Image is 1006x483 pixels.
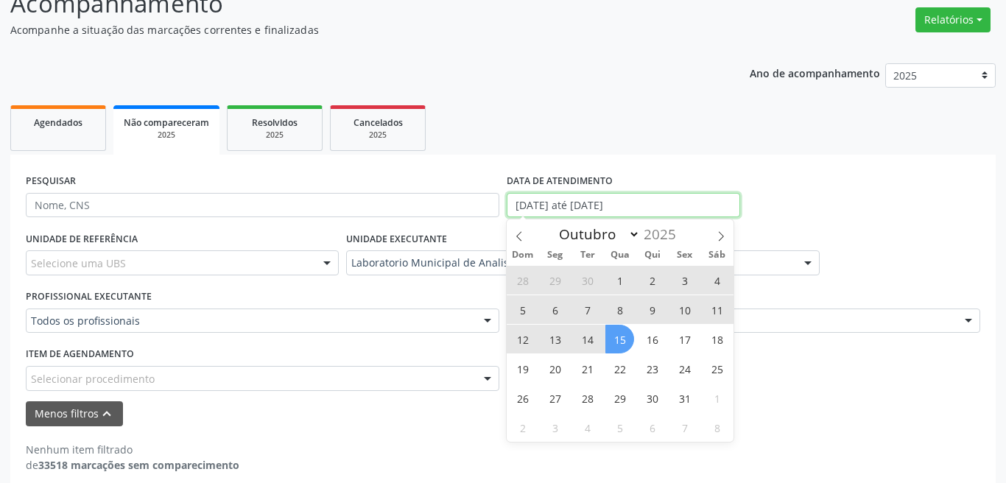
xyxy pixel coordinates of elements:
span: Outubro 29, 2025 [605,384,634,412]
div: 2025 [124,130,209,141]
span: Selecione uma UBS [31,255,126,271]
span: Outubro 13, 2025 [541,325,569,353]
span: Dom [507,250,539,260]
span: Qua [604,250,636,260]
span: Outubro 6, 2025 [541,295,569,324]
span: Outubro 7, 2025 [573,295,602,324]
span: Outubro 5, 2025 [508,295,537,324]
span: Outubro 24, 2025 [670,354,699,383]
span: Outubro 21, 2025 [573,354,602,383]
span: Setembro 30, 2025 [573,266,602,295]
span: Outubro 16, 2025 [638,325,666,353]
span: Outubro 3, 2025 [670,266,699,295]
span: Selecionar procedimento [31,371,155,387]
span: Todos os profissionais [31,314,469,328]
p: Acompanhe a situação das marcações correntes e finalizadas [10,22,700,38]
div: de [26,457,239,473]
span: Outubro 22, 2025 [605,354,634,383]
input: Selecione um intervalo [507,193,740,218]
span: Outubro 12, 2025 [508,325,537,353]
span: Novembro 7, 2025 [670,413,699,442]
i: keyboard_arrow_up [99,406,115,422]
span: Outubro 1, 2025 [605,266,634,295]
div: 2025 [341,130,415,141]
span: Outubro 25, 2025 [703,354,731,383]
span: Outubro 20, 2025 [541,354,569,383]
span: Resolvidos [252,116,298,129]
span: Novembro 8, 2025 [703,413,731,442]
span: Não compareceram [124,116,209,129]
span: Outubro 4, 2025 [703,266,731,295]
span: Seg [539,250,571,260]
p: Ano de acompanhamento [750,63,880,82]
span: Laboratorio Municipal de Analises Clinicas [351,255,789,270]
div: Nenhum item filtrado [26,442,239,457]
span: Cancelados [353,116,403,129]
span: Outubro 17, 2025 [670,325,699,353]
div: 2025 [238,130,312,141]
span: Novembro 2, 2025 [508,413,537,442]
span: Outubro 28, 2025 [573,384,602,412]
label: UNIDADE EXECUTANTE [346,228,447,250]
strong: 33518 marcações sem comparecimento [38,458,239,472]
button: Menos filtroskeyboard_arrow_up [26,401,123,427]
span: Novembro 6, 2025 [638,413,666,442]
input: Nome, CNS [26,193,499,218]
span: Outubro 14, 2025 [573,325,602,353]
span: Outubro 9, 2025 [638,295,666,324]
span: Outubro 8, 2025 [605,295,634,324]
span: Novembro 4, 2025 [573,413,602,442]
label: PESQUISAR [26,170,76,193]
span: Outubro 26, 2025 [508,384,537,412]
span: Setembro 28, 2025 [508,266,537,295]
button: Relatórios [915,7,991,32]
span: Sáb [701,250,734,260]
span: Outubro 23, 2025 [638,354,666,383]
span: Ter [571,250,604,260]
label: UNIDADE DE REFERÊNCIA [26,228,138,250]
span: Novembro 5, 2025 [605,413,634,442]
span: Outubro 19, 2025 [508,354,537,383]
span: Setembro 29, 2025 [541,266,569,295]
span: Outubro 2, 2025 [638,266,666,295]
label: PROFISSIONAL EXECUTANTE [26,286,152,309]
span: Novembro 1, 2025 [703,384,731,412]
span: Outubro 11, 2025 [703,295,731,324]
span: Outubro 18, 2025 [703,325,731,353]
label: DATA DE ATENDIMENTO [507,170,613,193]
span: Qui [636,250,669,260]
span: Outubro 15, 2025 [605,325,634,353]
span: Novembro 3, 2025 [541,413,569,442]
span: Outubro 31, 2025 [670,384,699,412]
span: Outubro 30, 2025 [638,384,666,412]
span: Outubro 10, 2025 [670,295,699,324]
select: Month [552,224,640,244]
span: Agendados [34,116,82,129]
span: Outubro 27, 2025 [541,384,569,412]
span: Sex [669,250,701,260]
label: Item de agendamento [26,343,134,366]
